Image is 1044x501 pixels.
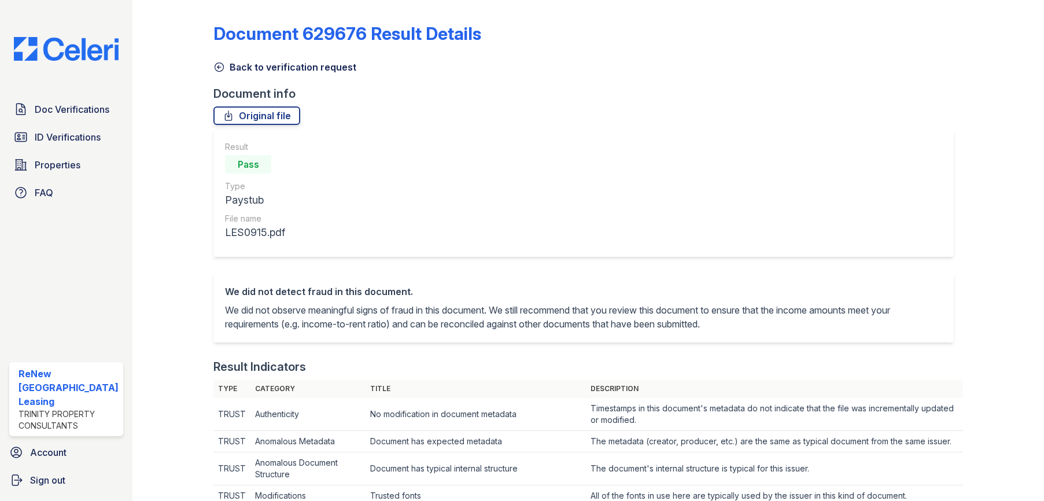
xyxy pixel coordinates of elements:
a: Document 629676 Result Details [213,23,481,44]
th: Type [213,380,250,398]
span: FAQ [35,186,53,200]
span: Doc Verifications [35,102,109,116]
td: Authenticity [250,398,366,431]
div: We did not detect fraud in this document. [225,285,942,299]
a: Sign out [5,469,128,492]
td: The metadata (creator, producer, etc.) are the same as typical document from the same issuer. [586,431,963,452]
div: Trinity Property Consultants [19,408,119,432]
div: Document info [213,86,963,102]
td: TRUST [213,398,250,431]
div: Result Indicators [213,359,306,375]
span: Sign out [30,473,65,487]
td: Anomalous Document Structure [250,452,366,485]
div: Type [225,180,285,192]
a: Properties [9,153,123,176]
span: Account [30,445,67,459]
div: ReNew [GEOGRAPHIC_DATA] Leasing [19,367,119,408]
td: Timestamps in this document's metadata do not indicate that the file was incrementally updated or... [586,398,963,431]
td: Document has typical internal structure [366,452,586,485]
th: Title [366,380,586,398]
img: CE_Logo_Blue-a8612792a0a2168367f1c8372b55b34899dd931a85d93a1a3d3e32e68fde9ad4.png [5,37,128,61]
td: No modification in document metadata [366,398,586,431]
a: Back to verification request [213,60,356,74]
td: Document has expected metadata [366,431,586,452]
p: We did not observe meaningful signs of fraud in this document. We still recommend that you review... [225,303,942,331]
div: Result [225,141,285,153]
td: The document's internal structure is typical for this issuer. [586,452,963,485]
th: Category [250,380,366,398]
a: ID Verifications [9,126,123,149]
span: Properties [35,158,80,172]
a: Doc Verifications [9,98,123,121]
a: FAQ [9,181,123,204]
a: Original file [213,106,300,125]
td: Anomalous Metadata [250,431,366,452]
div: Paystub [225,192,285,208]
div: Pass [225,155,271,174]
a: Account [5,441,128,464]
div: File name [225,213,285,224]
span: ID Verifications [35,130,101,144]
div: LES0915.pdf [225,224,285,241]
td: TRUST [213,452,250,485]
td: TRUST [213,431,250,452]
th: Description [586,380,963,398]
